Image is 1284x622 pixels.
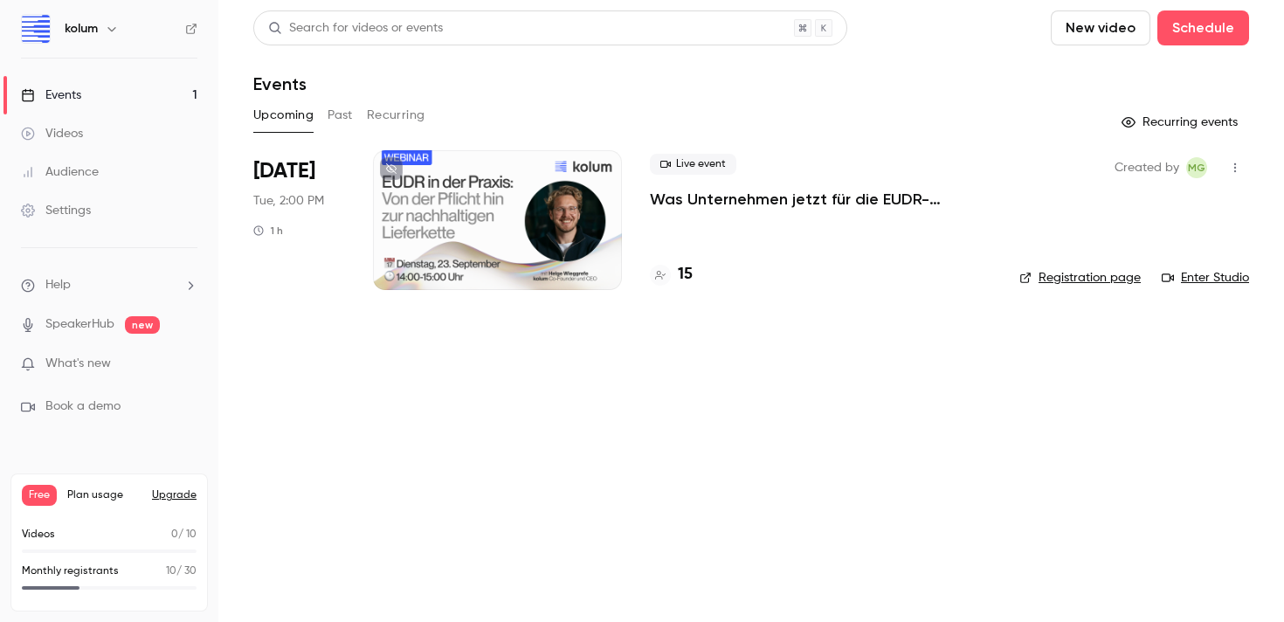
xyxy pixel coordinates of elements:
[253,224,283,238] div: 1 h
[22,563,119,579] p: Monthly registrants
[21,163,99,181] div: Audience
[1157,10,1249,45] button: Schedule
[1188,157,1205,178] span: MG
[166,563,197,579] p: / 30
[152,488,197,502] button: Upgrade
[22,485,57,506] span: Free
[21,86,81,104] div: Events
[171,529,178,540] span: 0
[1115,157,1179,178] span: Created by
[171,527,197,543] p: / 10
[1162,269,1249,287] a: Enter Studio
[328,101,353,129] button: Past
[67,488,142,502] span: Plan usage
[1114,108,1249,136] button: Recurring events
[253,101,314,129] button: Upcoming
[21,276,197,294] li: help-dropdown-opener
[176,356,197,372] iframe: Noticeable Trigger
[21,202,91,219] div: Settings
[166,566,176,577] span: 10
[1051,10,1150,45] button: New video
[268,19,443,38] div: Search for videos or events
[45,315,114,334] a: SpeakerHub
[125,316,160,334] span: new
[65,20,98,38] h6: kolum
[650,154,736,175] span: Live event
[45,355,111,373] span: What's new
[22,527,55,543] p: Videos
[22,15,50,43] img: kolum
[650,263,693,287] a: 15
[367,101,425,129] button: Recurring
[1186,157,1207,178] span: Maximilian Gampl
[253,150,345,290] div: Sep 23 Tue, 2:00 PM (Europe/Berlin)
[1019,269,1141,287] a: Registration page
[253,73,307,94] h1: Events
[253,192,324,210] span: Tue, 2:00 PM
[650,189,991,210] a: Was Unternehmen jetzt für die EUDR-Compliance tun müssen + Live Q&A
[678,263,693,287] h4: 15
[253,157,315,185] span: [DATE]
[45,276,71,294] span: Help
[45,397,121,416] span: Book a demo
[21,125,83,142] div: Videos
